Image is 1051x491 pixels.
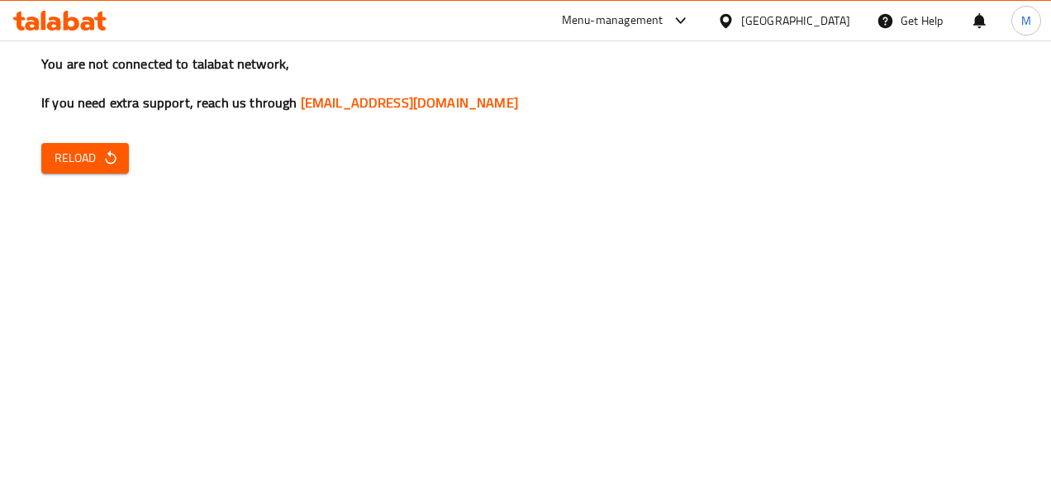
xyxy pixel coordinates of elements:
span: Reload [55,148,116,169]
span: M [1021,12,1031,30]
div: Menu-management [562,11,663,31]
div: [GEOGRAPHIC_DATA] [741,12,850,30]
h3: You are not connected to talabat network, If you need extra support, reach us through [41,55,1010,112]
a: [EMAIL_ADDRESS][DOMAIN_NAME] [301,90,518,115]
button: Reload [41,143,129,174]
